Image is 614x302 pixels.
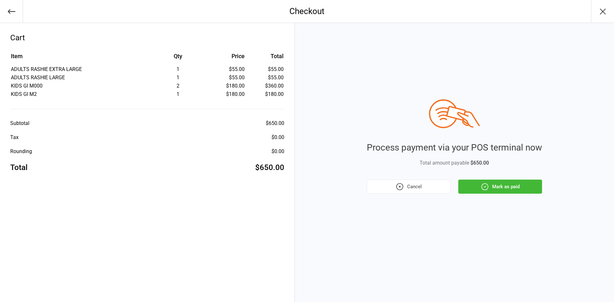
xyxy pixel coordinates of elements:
[207,66,245,73] div: $55.00
[255,162,284,173] div: $650.00
[207,52,245,60] div: Price
[207,74,245,81] div: $55.00
[247,90,283,98] td: $180.00
[150,82,206,90] div: 2
[150,90,206,98] div: 1
[470,160,489,166] span: $650.00
[207,90,245,98] div: $180.00
[11,83,43,89] span: KIDS GI M000
[10,162,28,173] div: Total
[10,148,32,155] div: Rounding
[10,134,19,141] div: Tax
[11,66,82,72] span: ADULTS RASHIE EXTRA LARGE
[247,82,283,90] td: $360.00
[150,74,206,81] div: 1
[367,180,451,194] button: Cancel
[247,74,283,81] td: $55.00
[272,148,284,155] div: $0.00
[11,52,149,65] th: Item
[247,66,283,73] td: $55.00
[150,52,206,65] th: Qty
[458,180,542,194] button: Mark as paid
[247,52,283,65] th: Total
[10,32,284,43] div: Cart
[266,120,284,127] div: $650.00
[150,66,206,73] div: 1
[11,74,65,81] span: ADULTS RASHIE LARGE
[272,134,284,141] div: $0.00
[10,120,29,127] div: Subtotal
[207,82,245,90] div: $180.00
[367,159,542,167] div: Total amount payable
[367,141,542,154] div: Process payment via your POS terminal now
[11,91,37,97] span: KIDS GI M2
